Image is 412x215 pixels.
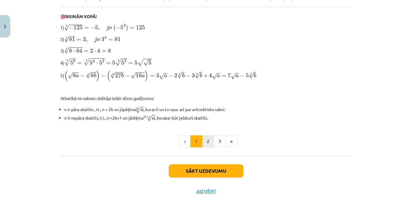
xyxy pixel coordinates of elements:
span: = [130,27,134,29]
span: ⋅ [94,51,96,53]
span: √ [159,73,164,79]
span: = [84,50,88,53]
span: √ [64,59,70,66]
span: 27 [115,73,121,78]
span: √ [144,60,148,66]
button: Aizvērt [195,188,217,194]
span: 5 [121,61,124,65]
img: icon-close-lesson-0947bae3869378f0d4975bcd49f059093ad1ed9edebbc8119c70593378902aed.svg [4,25,6,29]
span: √ [147,115,152,121]
span: 5 [246,73,249,78]
span: √ [136,107,141,113]
span: − [116,26,120,30]
span: 2 [90,49,93,53]
span: 6 [73,59,75,63]
p: 4) [60,58,352,66]
span: = [77,39,81,41]
button: Sākt uzdevumu [169,164,243,178]
nav: Page navigation example [60,135,352,147]
p: 🎯 [60,13,352,20]
span: , [86,39,87,42]
span: = [222,75,226,77]
span: 125 [74,25,83,30]
span: √ [177,72,182,79]
span: , [98,27,100,30]
i: a [163,115,165,120]
span: 4 [93,59,95,63]
p: 1) [60,23,352,31]
span: 4 [209,73,212,78]
span: ( [107,70,110,81]
span: 16 [136,73,142,78]
span: 5 [70,61,73,65]
span: √ [115,59,121,66]
button: 1 [190,135,202,147]
span: + [203,74,208,78]
span: 5 [95,25,98,30]
li: n ir pāra skaitlis , ti., n = 2k un jāpēķina , kur >0 un to sauc arī par aritmētisko sakni. [64,105,352,113]
span: 7 [228,73,231,78]
span: 5 [99,61,102,65]
span: 8 [91,73,94,78]
span: a [152,117,155,120]
span: ) [145,70,148,81]
span: √ [249,72,254,79]
span: √ [64,36,69,43]
span: + [147,116,149,118]
span: = [77,62,82,65]
span: ( [64,70,68,81]
span: − [186,74,190,78]
b: RISINĀM KOPĀ! [65,14,97,19]
span: 5 [90,61,93,65]
span: 2 [144,116,145,118]
span: 81 [115,37,121,41]
span: ⋅ [96,63,98,65]
span: 3 [192,73,195,78]
span: o [97,38,100,41]
button: » [226,135,237,147]
span: a [76,75,79,78]
span: 3 [83,37,86,41]
span: √ [131,72,136,79]
span: b [121,73,124,78]
span: a [236,75,239,78]
span: b [200,73,202,78]
span: 3 [101,37,104,41]
span: 9 [73,73,76,78]
span: − [101,74,106,78]
span: √ [84,58,90,66]
span: √ [110,72,115,79]
span: √ [68,72,73,79]
span: b [94,73,96,78]
span: a [141,108,144,111]
span: 5 [112,61,115,65]
span: − [125,74,130,78]
span: 4 [97,48,100,53]
span: − [240,74,244,78]
span: − [69,26,74,30]
span: = [150,75,155,77]
span: √ [64,25,69,31]
span: = [128,62,133,65]
span: = [106,62,111,65]
span: ⋅ [73,51,75,53]
span: 8 [108,49,111,53]
span: − [90,26,95,30]
span: 2 [174,73,177,78]
p: 3) [60,47,352,54]
span: ) [126,25,128,31]
span: √ [212,73,217,79]
span: ) [96,70,100,81]
span: √ [64,47,69,54]
span: 4 [104,36,106,39]
span: 64 [76,48,82,53]
span: √ [138,59,144,66]
span: 5 [120,25,123,30]
span: a [164,75,167,78]
span: k [145,116,147,118]
span: 8 [69,49,72,53]
span: b [254,73,256,78]
span: ( [113,25,116,31]
span: = [108,39,113,41]
button: 2 [202,135,214,147]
